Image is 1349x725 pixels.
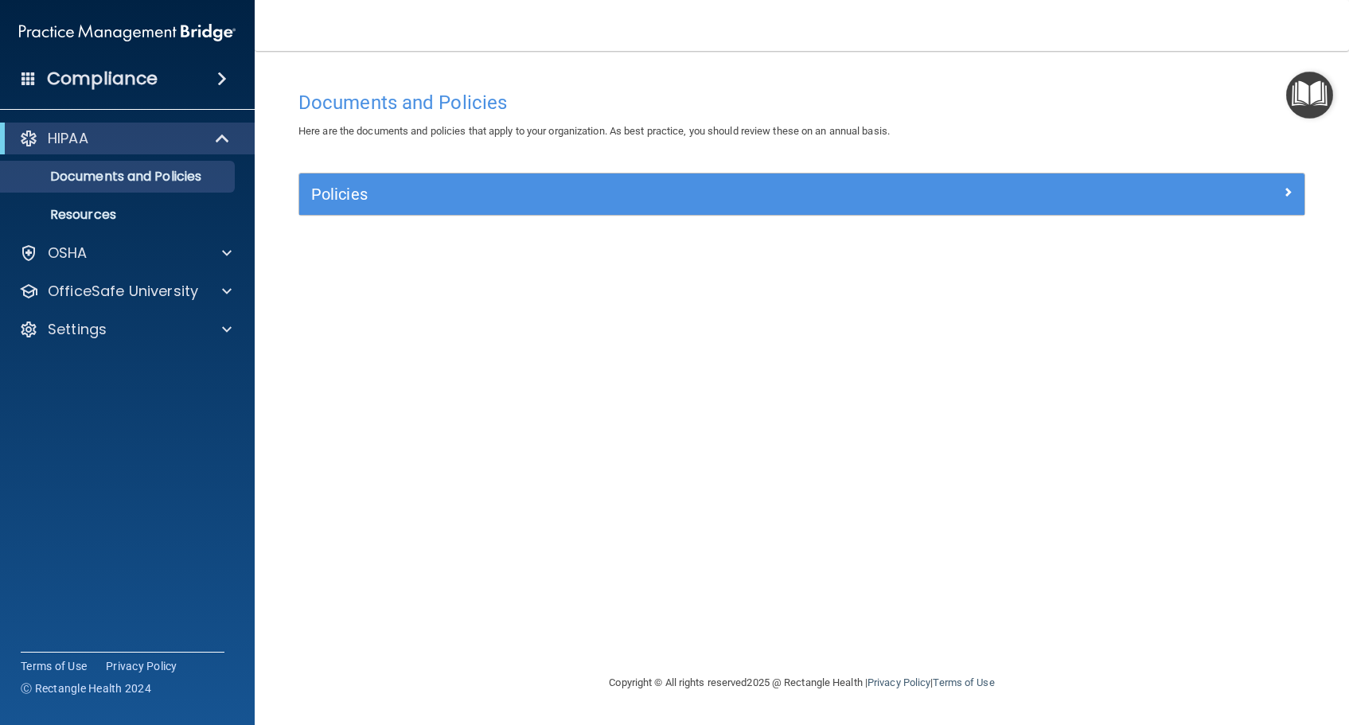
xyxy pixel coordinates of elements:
[19,129,231,148] a: HIPAA
[48,282,198,301] p: OfficeSafe University
[10,169,228,185] p: Documents and Policies
[10,207,228,223] p: Resources
[933,676,994,688] a: Terms of Use
[311,185,1041,203] h5: Policies
[867,676,930,688] a: Privacy Policy
[106,658,177,674] a: Privacy Policy
[1286,72,1333,119] button: Open Resource Center
[48,320,107,339] p: Settings
[19,320,232,339] a: Settings
[21,658,87,674] a: Terms of Use
[19,244,232,263] a: OSHA
[48,244,88,263] p: OSHA
[512,657,1093,708] div: Copyright © All rights reserved 2025 @ Rectangle Health | |
[21,680,151,696] span: Ⓒ Rectangle Health 2024
[47,68,158,90] h4: Compliance
[298,92,1305,113] h4: Documents and Policies
[298,125,890,137] span: Here are the documents and policies that apply to your organization. As best practice, you should...
[19,282,232,301] a: OfficeSafe University
[48,129,88,148] p: HIPAA
[311,181,1292,207] a: Policies
[19,17,236,49] img: PMB logo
